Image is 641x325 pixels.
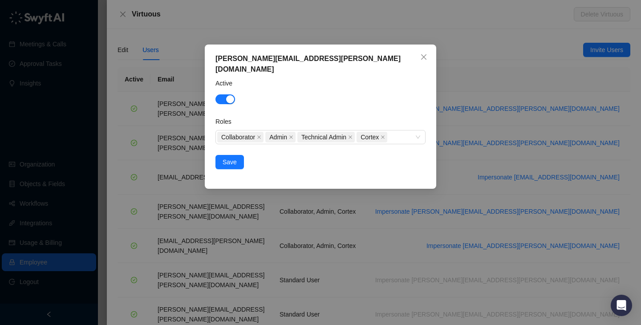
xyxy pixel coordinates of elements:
[223,157,237,167] span: Save
[297,132,355,142] span: Technical Admin
[215,53,426,75] div: [PERSON_NAME][EMAIL_ADDRESS][PERSON_NAME][DOMAIN_NAME]
[361,132,379,142] span: Cortex
[215,155,244,169] button: Save
[289,135,293,139] span: close
[269,132,287,142] span: Admin
[265,132,296,142] span: Admin
[301,132,346,142] span: Technical Admin
[611,295,632,316] div: Open Intercom Messenger
[381,135,385,139] span: close
[217,132,264,142] span: Collaborator
[215,117,238,126] label: Roles
[357,132,387,142] span: Cortex
[221,132,255,142] span: Collaborator
[348,135,353,139] span: close
[420,53,427,61] span: close
[257,135,261,139] span: close
[215,94,235,104] button: Active
[215,78,239,88] label: Active
[417,50,431,64] button: Close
